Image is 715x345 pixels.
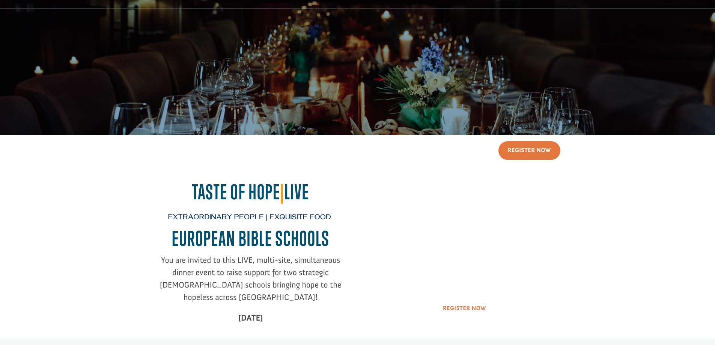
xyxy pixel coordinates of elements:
span: Extraordinary People | Exquisite Food [168,214,331,223]
div: [PERSON_NAME] donated $100 [14,8,103,23]
span: You are invited to this LIVE, multi-site, simultaneous dinner event to raise support for two stra... [160,255,342,302]
img: emoji confettiBall [14,16,20,22]
strong: [GEOGRAPHIC_DATA]: Restoration [DEMOGRAPHIC_DATA] [18,23,141,29]
h2: Taste of Hope Live [155,180,346,208]
a: Register Now [434,299,495,318]
span: [PERSON_NAME] , [GEOGRAPHIC_DATA] [20,30,101,35]
a: Register Now [498,141,560,160]
h2: EUROPEAN BIBLE SCHOOL [155,227,346,254]
iframe: Taste of Hope European Bible Schools - Sizzle Invite Video [369,180,560,288]
span: S [322,226,330,250]
span: | [280,180,284,204]
strong: [DATE] [238,313,263,323]
div: to [14,23,103,29]
button: Donate [106,15,140,29]
img: US.png [14,30,19,35]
